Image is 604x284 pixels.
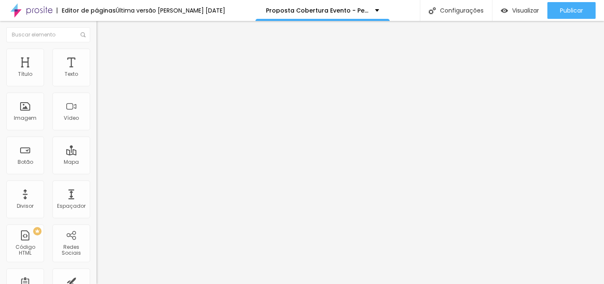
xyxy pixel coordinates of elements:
div: Divisor [17,203,34,209]
div: Texto [65,71,78,77]
button: Visualizar [492,2,547,19]
iframe: Editor [96,21,604,284]
p: Proposta Cobertura Evento - Perspectiva Seguros [266,8,369,13]
img: view-1.svg [501,7,508,14]
div: Espaçador [57,203,86,209]
div: Editor de páginas [57,8,116,13]
div: Vídeo [64,115,79,121]
div: Redes Sociais [55,244,88,256]
div: Botão [18,159,33,165]
span: Publicar [560,7,583,14]
img: Icone [429,7,436,14]
button: Publicar [547,2,596,19]
span: Visualizar [512,7,539,14]
img: Icone [81,32,86,37]
div: Código HTML [8,244,42,256]
div: Imagem [14,115,36,121]
input: Buscar elemento [6,27,90,42]
div: Última versão [PERSON_NAME] [DATE] [116,8,225,13]
div: Mapa [64,159,79,165]
div: Título [18,71,32,77]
